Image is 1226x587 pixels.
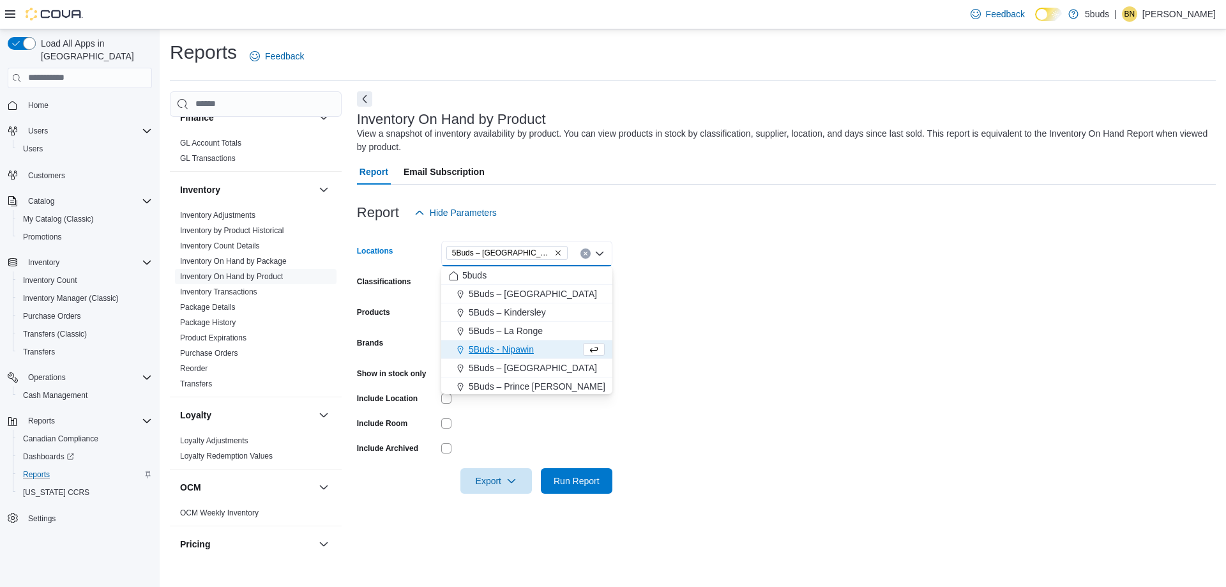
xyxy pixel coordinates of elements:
[23,97,152,113] span: Home
[357,246,393,256] label: Locations
[180,271,283,282] span: Inventory On Hand by Product
[460,468,532,494] button: Export
[965,1,1030,27] a: Feedback
[18,309,152,324] span: Purchase Orders
[180,154,236,163] a: GL Transactions
[180,318,236,327] a: Package History
[357,338,383,348] label: Brands
[3,165,157,184] button: Customers
[180,138,241,148] span: GL Account Totals
[1035,21,1036,22] span: Dark Mode
[3,96,157,114] button: Home
[23,214,94,224] span: My Catalog (Classic)
[18,326,152,342] span: Transfers (Classic)
[180,153,236,164] span: GL Transactions
[180,349,238,358] a: Purchase Orders
[469,287,597,300] span: 5Buds – [GEOGRAPHIC_DATA]
[180,409,211,422] h3: Loyalty
[357,91,372,107] button: Next
[1114,6,1117,22] p: |
[316,110,331,125] button: Finance
[180,538,210,551] h3: Pricing
[18,273,82,288] a: Inventory Count
[23,511,61,526] a: Settings
[316,408,331,423] button: Loyalty
[3,412,157,430] button: Reports
[554,249,562,257] button: Remove 5Buds – Meadow Lake from selection in this group
[180,508,259,517] a: OCM Weekly Inventory
[170,433,342,469] div: Loyalty
[409,200,502,225] button: Hide Parameters
[23,413,60,429] button: Reports
[23,144,43,154] span: Users
[580,248,591,259] button: Clear input
[23,255,152,270] span: Inventory
[13,484,157,501] button: [US_STATE] CCRS
[462,269,487,282] span: 5buds
[18,273,152,288] span: Inventory Count
[357,443,418,454] label: Include Archived
[180,364,208,373] a: Reorder
[180,287,257,296] a: Inventory Transactions
[18,485,152,500] span: Washington CCRS
[469,343,534,356] span: 5Buds - Nipawin
[3,369,157,386] button: Operations
[316,480,331,495] button: OCM
[18,309,86,324] a: Purchase Orders
[170,505,342,526] div: OCM
[404,159,485,185] span: Email Subscription
[180,111,314,124] button: Finance
[594,248,605,259] button: Close list of options
[23,98,54,113] a: Home
[554,475,600,487] span: Run Report
[180,241,260,251] span: Inventory Count Details
[13,343,157,361] button: Transfers
[18,467,152,482] span: Reports
[180,481,314,494] button: OCM
[441,359,612,377] button: 5Buds – [GEOGRAPHIC_DATA]
[13,271,157,289] button: Inventory Count
[441,266,612,285] button: 5buds
[170,40,237,65] h1: Reports
[18,229,152,245] span: Promotions
[357,307,390,317] label: Products
[441,377,612,396] button: 5Buds – Prince [PERSON_NAME]
[3,192,157,210] button: Catalog
[28,257,59,268] span: Inventory
[1085,6,1109,22] p: 5buds
[23,510,152,526] span: Settings
[180,302,236,312] span: Package Details
[180,211,255,220] a: Inventory Adjustments
[1122,6,1137,22] div: Benjamin Nuesca
[430,206,497,219] span: Hide Parameters
[180,363,208,374] span: Reorder
[18,291,124,306] a: Inventory Manager (Classic)
[18,449,152,464] span: Dashboards
[18,431,152,446] span: Canadian Compliance
[357,418,407,429] label: Include Room
[357,277,411,287] label: Classifications
[180,256,287,266] span: Inventory On Hand by Package
[3,122,157,140] button: Users
[13,466,157,484] button: Reports
[23,390,87,400] span: Cash Management
[441,266,612,470] div: Choose from the following options
[23,434,98,444] span: Canadian Compliance
[1142,6,1216,22] p: [PERSON_NAME]
[23,275,77,286] span: Inventory Count
[357,112,546,127] h3: Inventory On Hand by Product
[180,333,246,343] span: Product Expirations
[18,388,152,403] span: Cash Management
[316,182,331,197] button: Inventory
[8,91,152,561] nav: Complex example
[180,225,284,236] span: Inventory by Product Historical
[441,285,612,303] button: 5Buds – [GEOGRAPHIC_DATA]
[23,347,55,357] span: Transfers
[180,139,241,148] a: GL Account Totals
[180,508,259,518] span: OCM Weekly Inventory
[441,322,612,340] button: 5Buds – La Ronge
[316,537,331,552] button: Pricing
[180,481,201,494] h3: OCM
[23,469,50,480] span: Reports
[180,241,260,250] a: Inventory Count Details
